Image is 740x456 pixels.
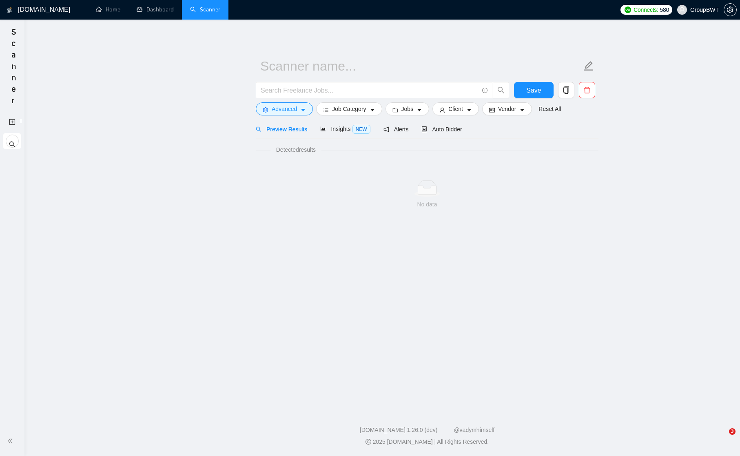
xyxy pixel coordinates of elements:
[366,439,371,445] span: copyright
[256,102,313,115] button: settingAdvancedcaret-down
[526,85,541,95] span: Save
[3,133,21,153] li: My Scanners
[401,104,414,113] span: Jobs
[6,135,19,148] button: search
[370,107,375,113] span: caret-down
[634,5,658,14] span: Connects:
[9,113,16,130] a: New Scanner
[538,104,561,113] a: Reset All
[482,102,532,115] button: idcardVendorcaret-down
[729,428,736,435] span: 3
[421,126,427,132] span: robot
[262,200,592,209] div: No data
[386,102,430,115] button: folderJobscaret-down
[454,427,494,433] a: @vadymhimself
[190,6,220,13] a: searchScanner
[121,438,733,446] div: 2025 [DOMAIN_NAME] | All Rights Reserved.
[625,7,631,13] img: upwork-logo.png
[519,107,525,113] span: caret-down
[583,61,594,71] span: edit
[724,7,737,13] a: setting
[514,82,554,98] button: Save
[320,126,370,132] span: Insights
[300,107,306,113] span: caret-down
[316,102,382,115] button: barsJob Categorycaret-down
[579,86,595,94] span: delete
[260,56,582,76] input: Scanner name...
[417,107,422,113] span: caret-down
[256,126,307,133] span: Preview Results
[493,86,509,94] span: search
[466,107,472,113] span: caret-down
[320,126,326,132] span: area-chart
[383,126,389,132] span: notification
[558,82,574,98] button: copy
[272,104,297,113] span: Advanced
[323,107,329,113] span: bars
[432,102,479,115] button: userClientcaret-down
[360,427,438,433] a: [DOMAIN_NAME] 1.26.0 (dev)
[96,6,120,13] a: homeHome
[261,85,479,95] input: Search Freelance Jobs...
[383,126,409,133] span: Alerts
[489,107,495,113] span: idcard
[263,107,268,113] span: setting
[558,86,574,94] span: copy
[9,136,16,152] span: search
[270,145,321,154] span: Detected results
[332,104,366,113] span: Job Category
[7,4,13,17] img: logo
[724,3,737,16] button: setting
[421,126,462,133] span: Auto Bidder
[352,125,370,134] span: NEW
[679,7,685,13] span: user
[660,5,669,14] span: 580
[712,428,732,448] iframe: Intercom live chat
[493,82,509,98] button: search
[7,437,16,445] span: double-left
[256,126,261,132] span: search
[498,104,516,113] span: Vendor
[482,88,487,93] span: info-circle
[439,107,445,113] span: user
[3,113,21,130] li: New Scanner
[448,104,463,113] span: Client
[5,26,23,112] span: Scanner
[137,6,174,13] a: dashboardDashboard
[724,7,736,13] span: setting
[579,82,595,98] button: delete
[392,107,398,113] span: folder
